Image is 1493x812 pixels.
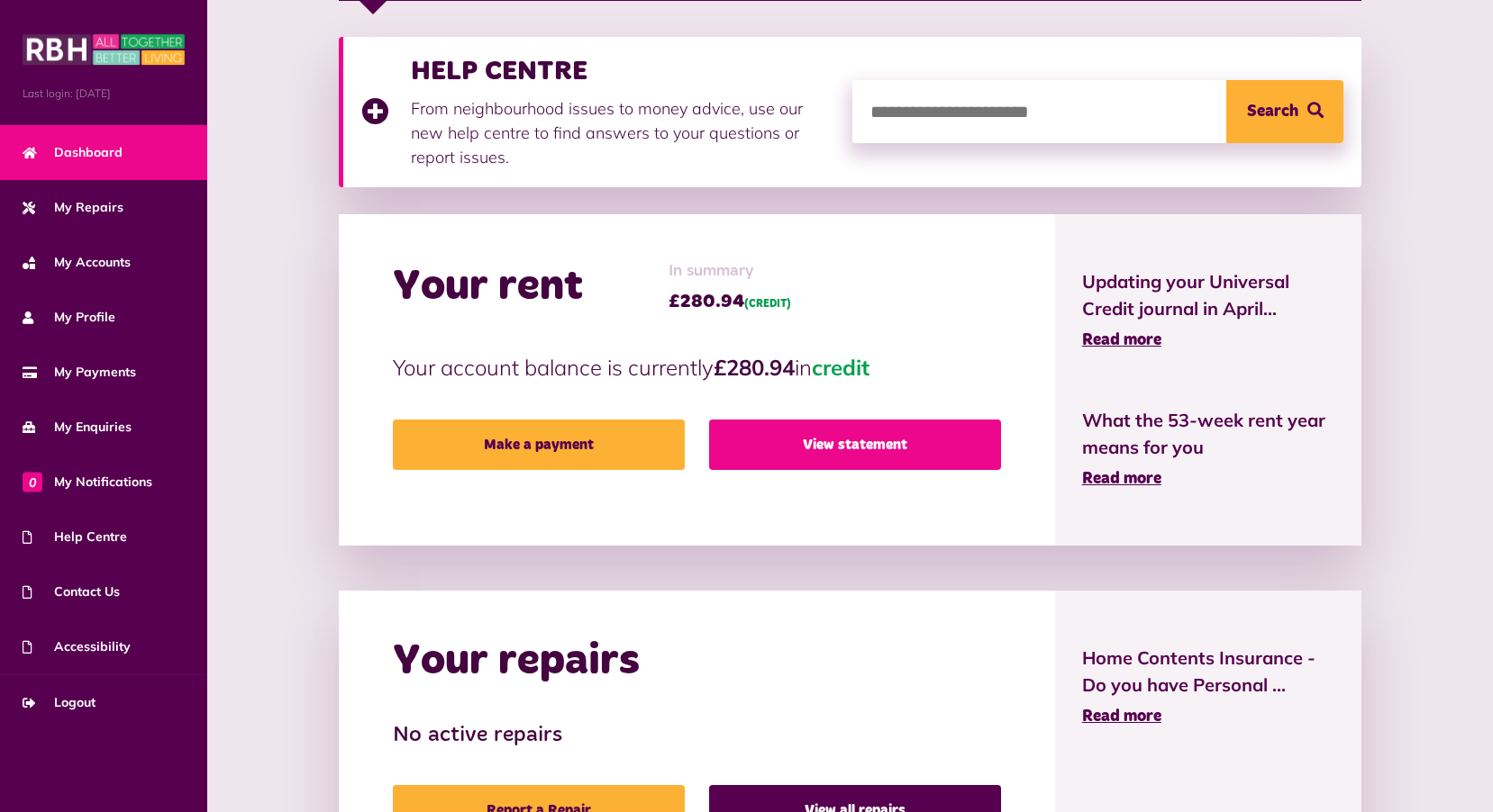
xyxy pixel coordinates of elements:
[23,32,185,68] img: MyRBH
[1082,645,1335,699] span: Home Contents Insurance - Do you have Personal ...
[23,308,115,327] span: My Profile
[393,351,1001,383] p: Your account balance is currently in
[1226,80,1343,143] button: Search
[714,354,795,381] strong: £280.94
[23,198,123,217] span: My Repairs
[23,528,127,546] span: Help Centre
[23,253,131,272] span: My Accounts
[1082,268,1335,353] a: Updating your Universal Credit journal in April... Read more
[23,472,42,492] span: 0
[23,363,136,382] span: My Payments
[411,55,834,87] h3: HELP CENTRE
[393,420,685,470] a: Make a payment
[23,582,120,601] span: Contact Us
[23,473,152,492] span: My Notifications
[23,143,123,162] span: Dashboard
[1082,708,1161,725] span: Read more
[1082,407,1335,461] span: What the 53-week rent year means for you
[709,420,1001,470] a: View statement
[23,86,185,102] span: Last login: [DATE]
[23,637,131,656] span: Accessibility
[393,723,1001,749] h3: No active repairs
[1082,268,1335,322] span: Updating your Universal Credit journal in April...
[812,354,869,381] span: credit
[669,259,791,284] span: In summary
[1247,80,1298,143] span: Search
[393,261,583,313] h2: Your rent
[23,418,132,437] span: My Enquiries
[1082,407,1335,492] a: What the 53-week rent year means for you Read more
[1082,645,1335,729] a: Home Contents Insurance - Do you have Personal ... Read more
[23,693,96,712] span: Logout
[744,299,791,310] span: (CREDIT)
[669,288,791,315] span: £280.94
[411,96,834,169] p: From neighbourhood issues to money advice, use our new help centre to find answers to your questi...
[1082,332,1161,348] span: Read more
[393,636,640,688] h2: Your repairs
[1082,471,1161,487] span: Read more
